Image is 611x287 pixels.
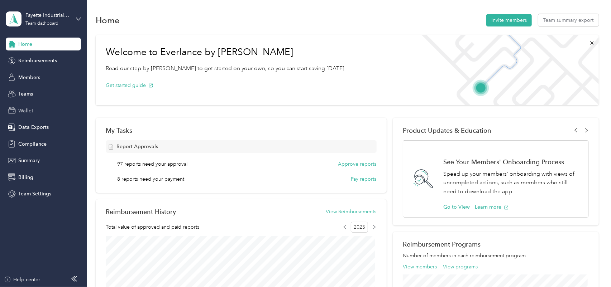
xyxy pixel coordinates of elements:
[475,203,509,211] button: Learn more
[117,175,184,183] span: 8 reports need your payment
[96,16,120,24] h1: Home
[571,247,611,287] iframe: Everlance-gr Chat Button Frame
[351,222,368,233] span: 2025
[18,74,40,81] span: Members
[106,64,346,73] p: Read our step-by-[PERSON_NAME] to get started on your own, so you can start saving [DATE].
[18,57,57,64] span: Reimbursements
[18,123,49,131] span: Data Exports
[403,240,588,248] h2: Reimbursement Programs
[18,174,33,181] span: Billing
[486,14,532,26] button: Invite members
[338,160,377,168] button: Approve reports
[116,143,158,150] span: Report Approvals
[18,90,33,98] span: Teams
[18,157,40,164] span: Summary
[538,14,599,26] button: Team summary export
[415,35,598,105] img: Welcome to everlance
[106,223,199,231] span: Total value of approved and paid reports
[351,175,377,183] button: Pay reports
[106,47,346,58] h1: Welcome to Everlance by [PERSON_NAME]
[117,160,187,168] span: 97 reports need your approval
[106,82,153,89] button: Get started guide
[4,276,40,283] button: Help center
[106,127,376,134] div: My Tasks
[403,127,491,134] span: Product Updates & Education
[25,21,58,26] div: Team dashboard
[18,107,33,115] span: Wallet
[403,252,588,259] p: Number of members in each reimbursement program.
[443,170,581,196] p: Speed up your members' onboarding with views of uncompleted actions, such as members who still ne...
[25,11,70,19] div: Fayette Industrial Admins
[18,40,32,48] span: Home
[443,263,478,271] button: View programs
[106,208,176,215] h2: Reimbursement History
[403,263,437,271] button: View members
[443,158,581,166] h1: See Your Members' Onboarding Process
[443,203,470,211] button: Go to View
[18,190,51,198] span: Team Settings
[18,140,47,148] span: Compliance
[326,208,377,215] button: View Reimbursements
